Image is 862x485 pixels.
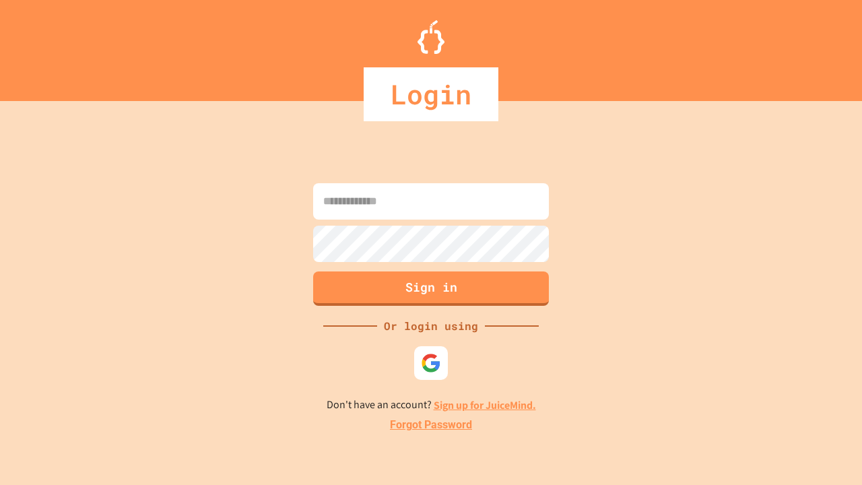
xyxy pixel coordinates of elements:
[421,353,441,373] img: google-icon.svg
[377,318,485,334] div: Or login using
[434,398,536,412] a: Sign up for JuiceMind.
[313,271,549,306] button: Sign in
[390,417,472,433] a: Forgot Password
[364,67,498,121] div: Login
[418,20,444,54] img: Logo.svg
[327,397,536,414] p: Don't have an account?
